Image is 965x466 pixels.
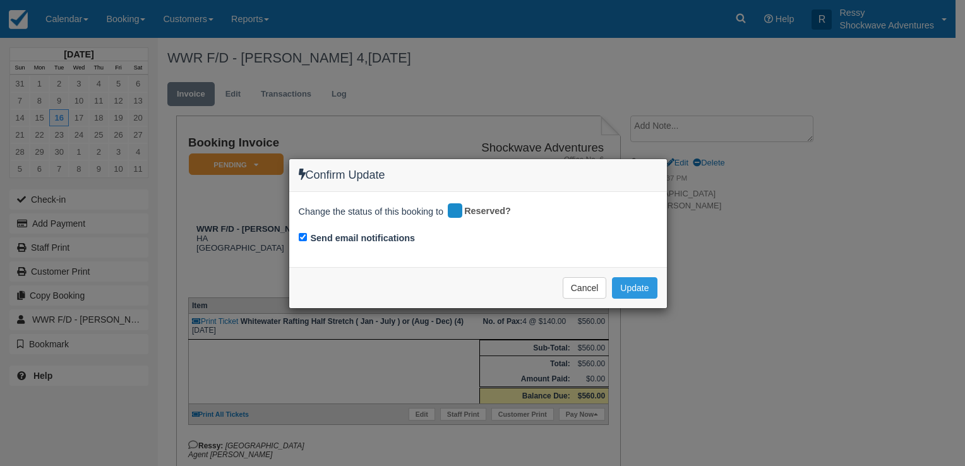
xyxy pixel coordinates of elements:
label: Send email notifications [311,232,416,245]
div: Reserved? [446,201,520,222]
h4: Confirm Update [299,169,657,182]
button: Update [612,277,657,299]
button: Cancel [563,277,607,299]
span: Change the status of this booking to [299,205,444,222]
